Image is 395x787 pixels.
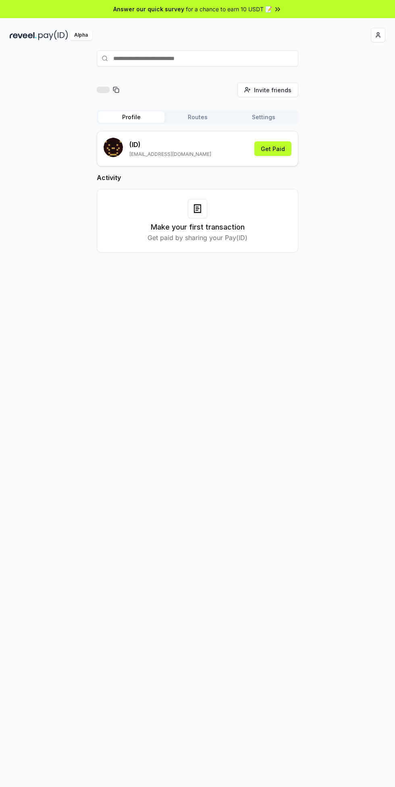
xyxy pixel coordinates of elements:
[70,30,92,40] div: Alpha
[186,5,272,13] span: for a chance to earn 10 USDT 📝
[254,141,291,156] button: Get Paid
[38,30,68,40] img: pay_id
[97,173,298,182] h2: Activity
[148,233,247,242] p: Get paid by sharing your Pay(ID)
[164,112,231,123] button: Routes
[129,140,211,149] p: (ID)
[237,83,298,97] button: Invite friends
[254,86,291,94] span: Invite friends
[113,5,184,13] span: Answer our quick survey
[129,151,211,157] p: [EMAIL_ADDRESS][DOMAIN_NAME]
[151,222,245,233] h3: Make your first transaction
[10,30,37,40] img: reveel_dark
[231,112,297,123] button: Settings
[98,112,164,123] button: Profile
